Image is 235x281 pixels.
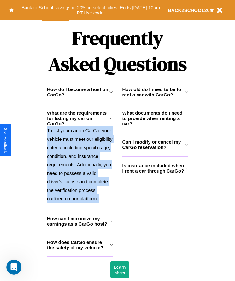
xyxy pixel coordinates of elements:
h3: How does CarGo ensure the safety of my vehicle? [47,239,110,250]
iframe: Intercom live chat [6,260,21,275]
button: Learn More [110,261,129,278]
h3: What documents do I need to provide when renting a car? [122,110,186,126]
p: To list your car on CarGo, your vehicle must meet our eligibility criteria, including specific ag... [47,126,113,203]
button: Back to School savings of 20% in select cities! Ends [DATE] 10am PT.Use code: [14,3,168,17]
h3: How do I become a host on CarGo? [47,87,109,97]
h1: Frequently Asked Questions [47,22,188,80]
h3: What are the requirements for listing my car on CarGo? [47,110,110,126]
div: Give Feedback [3,128,8,153]
h3: Can I modify or cancel my CarGo reservation? [122,139,185,150]
h3: How can I maximize my earnings as a CarGo host? [47,216,110,227]
h3: How old do I need to be to rent a car with CarGo? [122,87,185,97]
b: BACK2SCHOOL20 [168,8,210,13]
h3: Is insurance included when I rent a car through CarGo? [122,163,185,174]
